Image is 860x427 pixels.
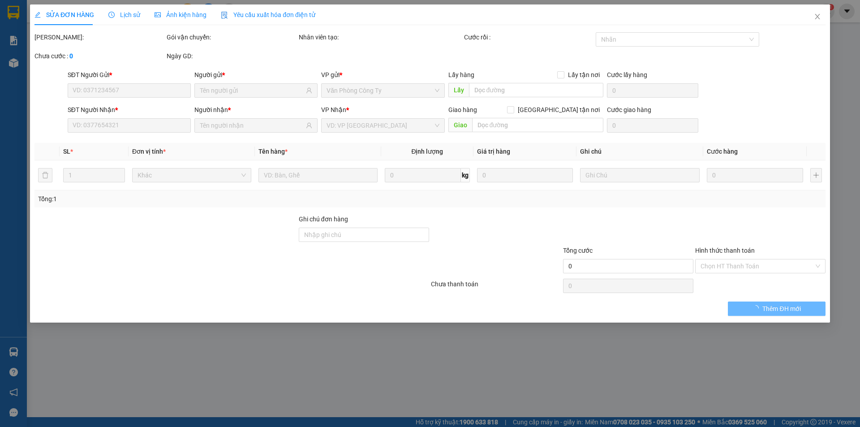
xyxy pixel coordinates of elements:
[299,32,462,42] div: Nhân viên tạo:
[412,148,443,155] span: Định lượng
[63,148,70,155] span: SL
[469,83,603,97] input: Dọc đường
[38,168,52,182] button: delete
[514,105,603,115] span: [GEOGRAPHIC_DATA] tận nơi
[805,4,830,30] button: Close
[607,118,698,133] input: Cước giao hàng
[448,118,472,132] span: Giao
[580,168,700,182] input: Ghi Chú
[221,12,228,19] img: icon
[258,148,288,155] span: Tên hàng
[200,86,304,95] input: Tên người gửi
[221,11,315,18] span: Yêu cầu xuất hóa đơn điện tử
[430,279,562,295] div: Chưa thanh toán
[607,71,647,78] label: Cước lấy hàng
[728,302,826,316] button: Thêm ĐH mới
[167,32,297,42] div: Gói vận chuyển:
[108,12,115,18] span: clock-circle
[695,247,755,254] label: Hình thức thanh toán
[34,11,94,18] span: SỬA ĐƠN HÀNG
[306,122,313,129] span: user
[299,228,429,242] input: Ghi chú đơn hàng
[564,70,603,80] span: Lấy tận nơi
[299,216,348,223] label: Ghi chú đơn hàng
[34,32,165,42] div: [PERSON_NAME]:
[322,70,445,80] div: VP gửi
[577,143,703,160] th: Ghi chú
[448,106,477,113] span: Giao hàng
[464,32,594,42] div: Cước rồi :
[155,12,161,18] span: picture
[200,121,304,130] input: Tên người nhận
[707,148,738,155] span: Cước hàng
[38,194,332,204] div: Tổng: 1
[814,13,821,20] span: close
[753,305,763,311] span: loading
[258,168,378,182] input: VD: Bàn, Ghế
[155,11,206,18] span: Ảnh kiện hàng
[607,83,698,98] input: Cước lấy hàng
[68,70,191,80] div: SĐT Người Gửi
[194,105,318,115] div: Người nhận
[108,11,140,18] span: Lịch sử
[461,168,470,182] span: kg
[306,87,313,94] span: user
[194,70,318,80] div: Người gửi
[607,106,651,113] label: Cước giao hàng
[327,84,439,97] span: Văn Phòng Công Ty
[68,105,191,115] div: SĐT Người Nhận
[810,168,822,182] button: plus
[763,304,801,314] span: Thêm ĐH mới
[477,168,573,182] input: 0
[132,148,166,155] span: Đơn vị tính
[34,51,165,61] div: Chưa cước :
[69,52,73,60] b: 0
[34,12,41,18] span: edit
[448,71,474,78] span: Lấy hàng
[472,118,603,132] input: Dọc đường
[448,83,469,97] span: Lấy
[138,168,246,182] span: Khác
[563,247,593,254] span: Tổng cước
[707,168,803,182] input: 0
[167,51,297,61] div: Ngày GD:
[477,148,510,155] span: Giá trị hàng
[322,106,347,113] span: VP Nhận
